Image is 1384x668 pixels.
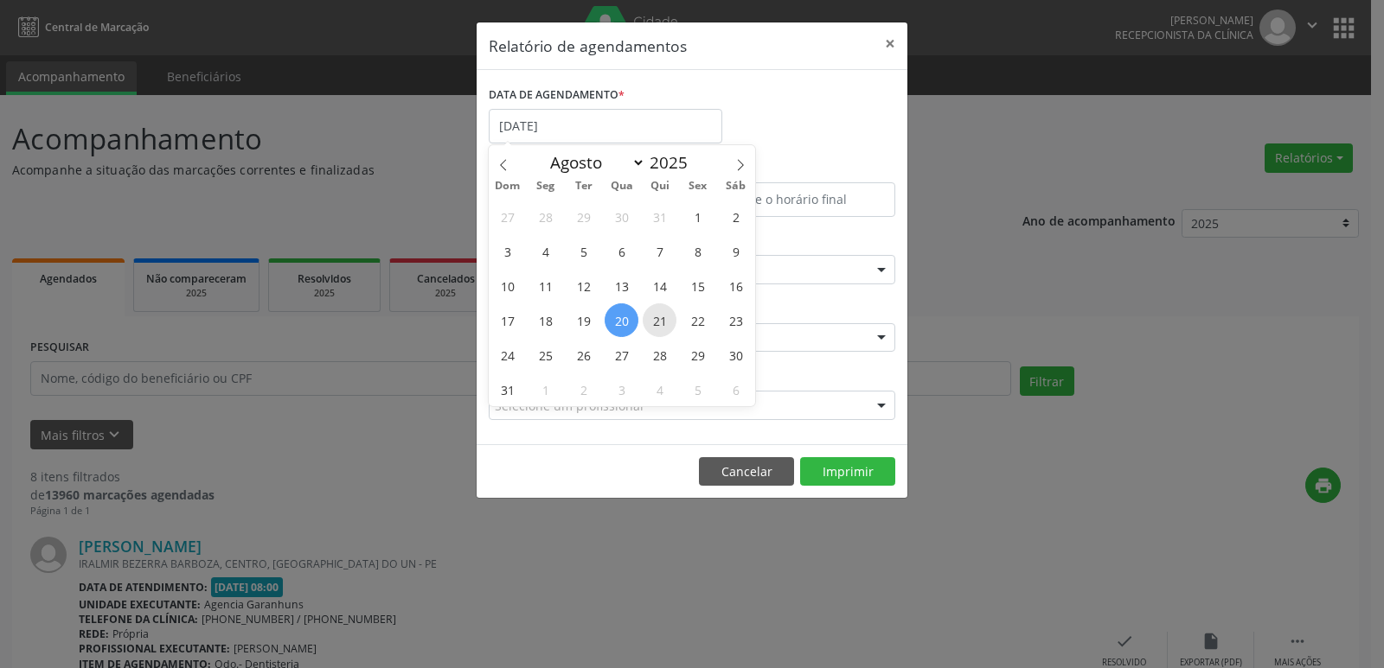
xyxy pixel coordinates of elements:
span: Sex [679,181,717,192]
span: Agosto 25, 2025 [529,338,562,372]
span: Julho 31, 2025 [643,200,676,233]
span: Agosto 31, 2025 [490,372,524,406]
span: Agosto 10, 2025 [490,269,524,302]
span: Agosto 21, 2025 [643,303,676,337]
span: Julho 28, 2025 [529,200,562,233]
span: Qui [641,181,679,192]
span: Agosto 19, 2025 [567,303,600,337]
span: Seg [527,181,565,192]
span: Agosto 6, 2025 [605,234,638,268]
span: Dom [489,181,527,192]
input: Selecione o horário final [696,182,895,217]
span: Agosto 16, 2025 [719,269,753,302]
span: Julho 27, 2025 [490,200,524,233]
span: Agosto 7, 2025 [643,234,676,268]
span: Agosto 28, 2025 [643,338,676,372]
span: Agosto 18, 2025 [529,303,562,337]
button: Imprimir [800,457,895,487]
span: Agosto 2, 2025 [719,200,753,233]
span: Agosto 23, 2025 [719,303,753,337]
span: Agosto 11, 2025 [529,269,562,302]
button: Cancelar [699,457,794,487]
span: Agosto 17, 2025 [490,303,524,337]
label: ATÉ [696,156,895,182]
span: Agosto 4, 2025 [529,234,562,268]
span: Selecione um profissional [495,397,644,415]
span: Agosto 9, 2025 [719,234,753,268]
span: Agosto 30, 2025 [719,338,753,372]
button: Close [873,22,907,65]
span: Ter [565,181,603,192]
span: Agosto 24, 2025 [490,338,524,372]
span: Agosto 27, 2025 [605,338,638,372]
select: Month [541,150,645,175]
span: Agosto 15, 2025 [681,269,714,302]
span: Setembro 6, 2025 [719,372,753,406]
input: Year [645,151,702,174]
span: Agosto 22, 2025 [681,303,714,337]
span: Agosto 8, 2025 [681,234,714,268]
span: Agosto 20, 2025 [605,303,638,337]
span: Setembro 4, 2025 [643,372,676,406]
label: DATA DE AGENDAMENTO [489,82,625,109]
span: Agosto 26, 2025 [567,338,600,372]
span: Agosto 3, 2025 [490,234,524,268]
span: Setembro 3, 2025 [605,372,638,406]
span: Sáb [717,181,755,192]
span: Agosto 12, 2025 [567,269,600,302]
span: Agosto 1, 2025 [681,200,714,233]
input: Selecione uma data ou intervalo [489,109,722,143]
span: Julho 30, 2025 [605,200,638,233]
span: Agosto 29, 2025 [681,338,714,372]
span: Setembro 5, 2025 [681,372,714,406]
span: Agosto 13, 2025 [605,269,638,302]
span: Agosto 14, 2025 [643,269,676,302]
span: Julho 29, 2025 [567,200,600,233]
span: Agosto 5, 2025 [567,234,600,268]
span: Qua [603,181,641,192]
h5: Relatório de agendamentos [489,35,687,57]
span: Setembro 1, 2025 [529,372,562,406]
span: Setembro 2, 2025 [567,372,600,406]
